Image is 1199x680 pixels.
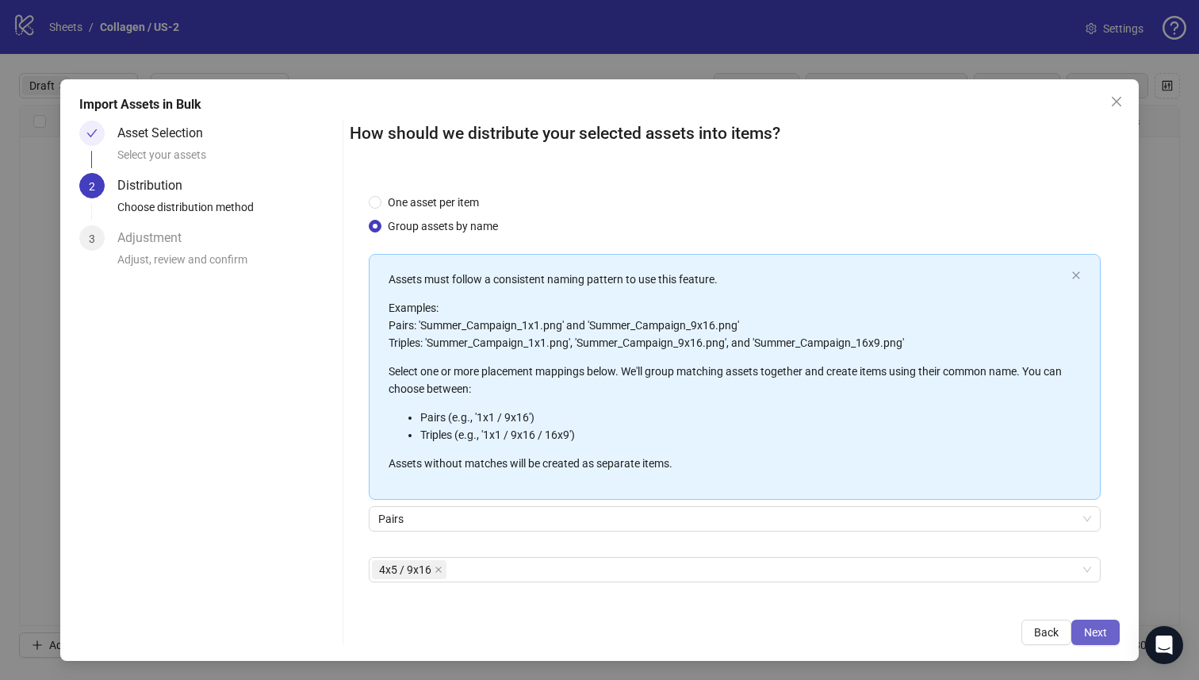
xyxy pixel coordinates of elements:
[89,232,95,245] span: 3
[1104,89,1129,114] button: Close
[389,299,1066,352] p: Examples: Pairs: 'Summer_Campaign_1x1.png' and 'Summer_Campaign_9x16.png' Triples: 'Summer_Campai...
[372,560,446,579] span: 4x5 / 9x16
[1071,271,1081,281] button: close
[1071,271,1081,280] span: close
[117,198,336,225] div: Choose distribution method
[350,121,1120,147] h2: How should we distribute your selected assets into items?
[117,146,336,173] div: Select your assets
[117,251,336,278] div: Adjust, review and confirm
[1034,626,1059,639] span: Back
[89,180,95,193] span: 2
[1021,620,1071,645] button: Back
[1110,95,1123,108] span: close
[117,121,216,146] div: Asset Selection
[420,409,1066,426] li: Pairs (e.g., '1x1 / 9x16')
[381,194,485,211] span: One asset per item
[1084,626,1107,639] span: Next
[420,426,1066,444] li: Triples (e.g., '1x1 / 9x16 / 16x9')
[79,95,1120,114] div: Import Assets in Bulk
[86,128,98,139] span: check
[117,225,194,251] div: Adjustment
[389,363,1066,398] p: Select one or more placement mappings below. We'll group matching assets together and create item...
[435,566,442,574] span: close
[381,217,504,235] span: Group assets by name
[117,173,195,198] div: Distribution
[1145,626,1183,664] div: Open Intercom Messenger
[1071,620,1120,645] button: Next
[389,455,1066,472] p: Assets without matches will be created as separate items.
[389,271,1066,288] p: Assets must follow a consistent naming pattern to use this feature.
[379,561,431,578] span: 4x5 / 9x16
[378,507,1092,531] span: Pairs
